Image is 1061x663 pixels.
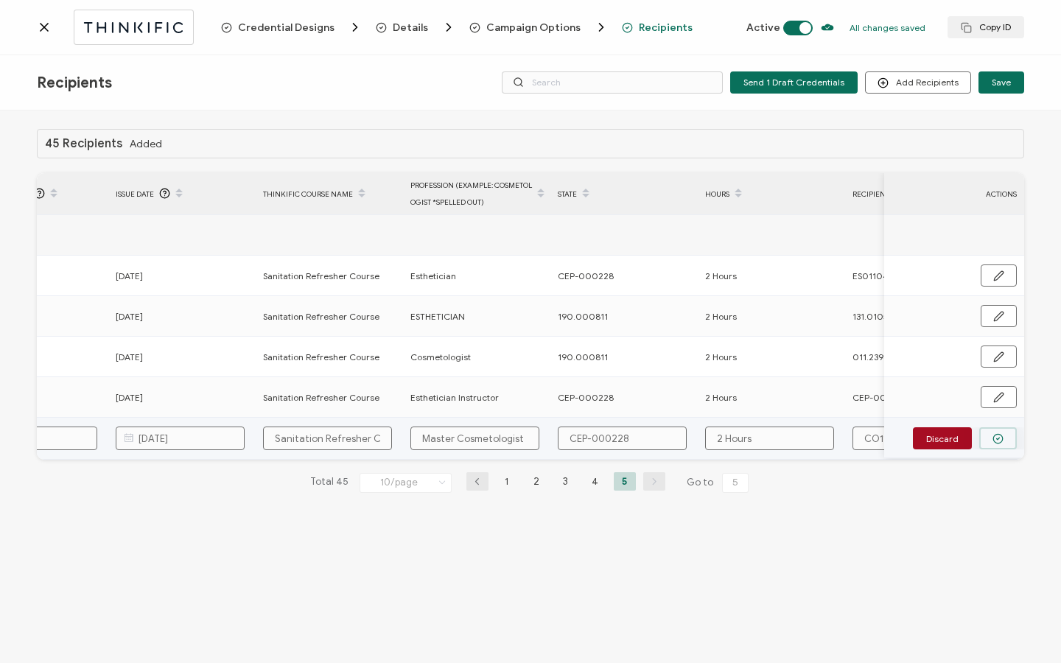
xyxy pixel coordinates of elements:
[116,389,143,406] span: [DATE]
[550,181,698,206] div: State
[705,308,737,325] span: 2 Hours
[263,267,379,284] span: Sanitation Refresher Course
[376,20,456,35] span: Details
[913,427,972,449] button: Discard
[221,20,363,35] span: Credential Designs
[705,267,737,284] span: 2 Hours
[558,267,614,284] span: CEP-000228
[978,71,1024,94] button: Save
[558,348,608,365] span: 190.000811
[852,308,899,325] span: 131.010522
[486,22,581,33] span: Campaign Options
[850,22,925,33] p: All changes saved
[525,472,547,491] li: 2
[687,472,752,493] span: Go to
[584,472,606,491] li: 4
[746,21,780,34] span: Active
[730,71,858,94] button: Send 1 Draft Credentials
[698,181,845,206] div: Hours
[116,308,143,325] span: [DATE]
[116,348,143,365] span: [DATE]
[743,78,844,87] span: Send 1 Draft Credentials
[403,177,550,211] div: Profession (Example: cosmetologist *spelled out)
[263,389,379,406] span: Sanitation Refresher Course
[884,186,1024,203] div: ACTIONS
[705,389,737,406] span: 2 Hours
[469,20,609,35] span: Campaign Options
[263,308,379,325] span: Sanitation Refresher Course
[116,267,143,284] span: [DATE]
[865,71,971,94] button: Add Recipients
[410,267,456,284] span: Esthetician
[393,22,428,33] span: Details
[256,181,403,206] div: Thinkific Course Name
[116,186,154,203] span: Issue Date
[992,78,1011,87] span: Save
[221,20,693,35] div: Breadcrumb
[614,472,636,491] li: 5
[238,22,335,33] span: Credential Designs
[410,348,471,365] span: Cosmetologist
[705,348,737,365] span: 2 Hours
[555,472,577,491] li: 3
[558,308,608,325] span: 190.000811
[558,389,614,406] span: CEP-000228
[852,348,899,365] span: 011.239453
[852,389,908,406] span: CEP-000228
[410,389,499,406] span: Esthetician Instructor
[130,138,162,150] span: Added
[263,348,379,365] span: Sanitation Refresher Course
[360,473,452,493] input: Select
[410,308,465,325] span: ESTHETICIAN
[845,181,992,206] div: recipient license number
[45,137,122,150] h1: 45 Recipients
[82,18,186,37] img: thinkific.svg
[948,16,1024,38] button: Copy ID
[639,22,693,33] span: Recipients
[622,22,693,33] span: Recipients
[961,22,1011,33] span: Copy ID
[852,267,893,284] span: ES011047
[496,472,518,491] li: 1
[310,472,349,493] span: Total 45
[37,74,112,92] span: Recipients
[502,71,723,94] input: Search
[987,592,1061,663] iframe: Chat Widget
